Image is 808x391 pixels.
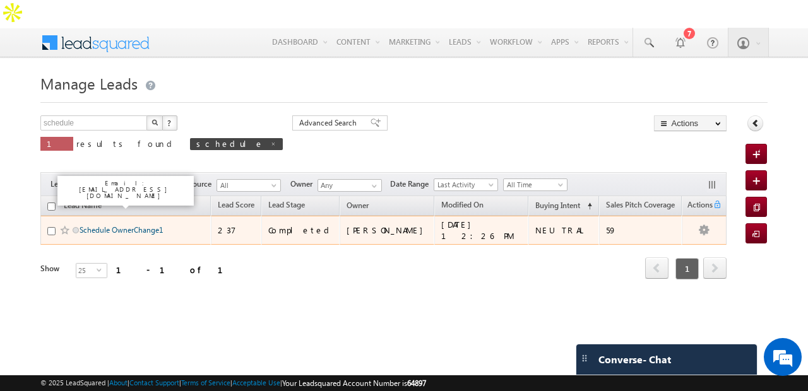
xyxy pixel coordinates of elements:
input: Check all records [47,202,56,211]
div: 59 [606,225,676,236]
a: Contact Support [129,378,179,387]
a: Sales Pitch Coverage [600,198,681,214]
span: Lead Stage [268,200,305,209]
span: All Time [504,179,564,190]
input: Type to Search [318,179,382,192]
span: select [97,267,107,272]
a: Lead Stage [262,198,311,214]
span: Converse - Chat [598,354,671,365]
div: 237 [218,225,256,236]
a: All [217,179,281,192]
img: Search [151,119,158,125]
span: Actions [682,198,713,214]
a: Workflow [485,28,546,55]
div: 1 - 1 of 1 [116,262,238,277]
span: Advanced Search [299,117,360,129]
a: next [703,259,727,279]
div: 7 [684,28,695,39]
span: next [703,257,727,279]
p: Email: [EMAIL_ADDRESS][DOMAIN_NAME] [62,180,189,199]
span: Modified On [441,200,484,209]
span: 64897 [407,378,426,388]
span: © 2025 LeadSquared | | | | | [40,377,426,389]
a: Marketing [384,28,444,55]
span: Last Activity [434,179,494,190]
span: Lead Stage [50,178,97,190]
div: Completed [268,225,334,236]
a: Schedule OwnerChange1 [80,225,163,235]
button: Actions [654,115,727,131]
a: All Time [503,178,567,191]
span: Lead Score [218,200,254,209]
span: 1 [675,258,699,279]
span: Manage Leads [40,73,138,93]
img: carter-drag [579,353,590,363]
span: Your Leadsquared Account Number is [282,378,426,388]
a: Buying Intent (sorted ascending) [529,198,598,214]
span: results found [76,138,177,149]
a: Acceptable Use [232,378,280,387]
span: 1 [47,138,67,149]
span: 25 [76,264,97,277]
a: About [109,378,128,387]
span: ? [167,117,173,128]
a: Leads [444,28,485,55]
span: Owner [290,178,318,190]
div: [PERSON_NAME] [347,225,429,236]
a: Lead Score [211,198,261,214]
span: Sales Pitch Coverage [606,200,675,209]
span: Date Range [390,178,434,190]
a: Dashboard [268,28,331,55]
div: Show [40,263,66,274]
a: Show All Items [365,180,381,192]
a: Apps [547,28,583,55]
a: Last Activity [434,178,498,191]
button: ? [162,115,177,131]
a: Modified On [435,198,490,214]
a: Reports [583,28,633,55]
span: prev [645,257,668,279]
span: Owner [347,201,369,210]
a: Content [332,28,384,55]
a: prev [645,259,668,279]
div: [DATE] 12:26 PM [441,219,523,242]
span: All [217,180,277,191]
div: NEUTRAL [535,225,593,236]
a: Terms of Service [181,378,230,387]
span: (sorted ascending) [582,201,592,211]
span: Buying Intent [535,201,580,210]
span: schedule [196,138,264,149]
